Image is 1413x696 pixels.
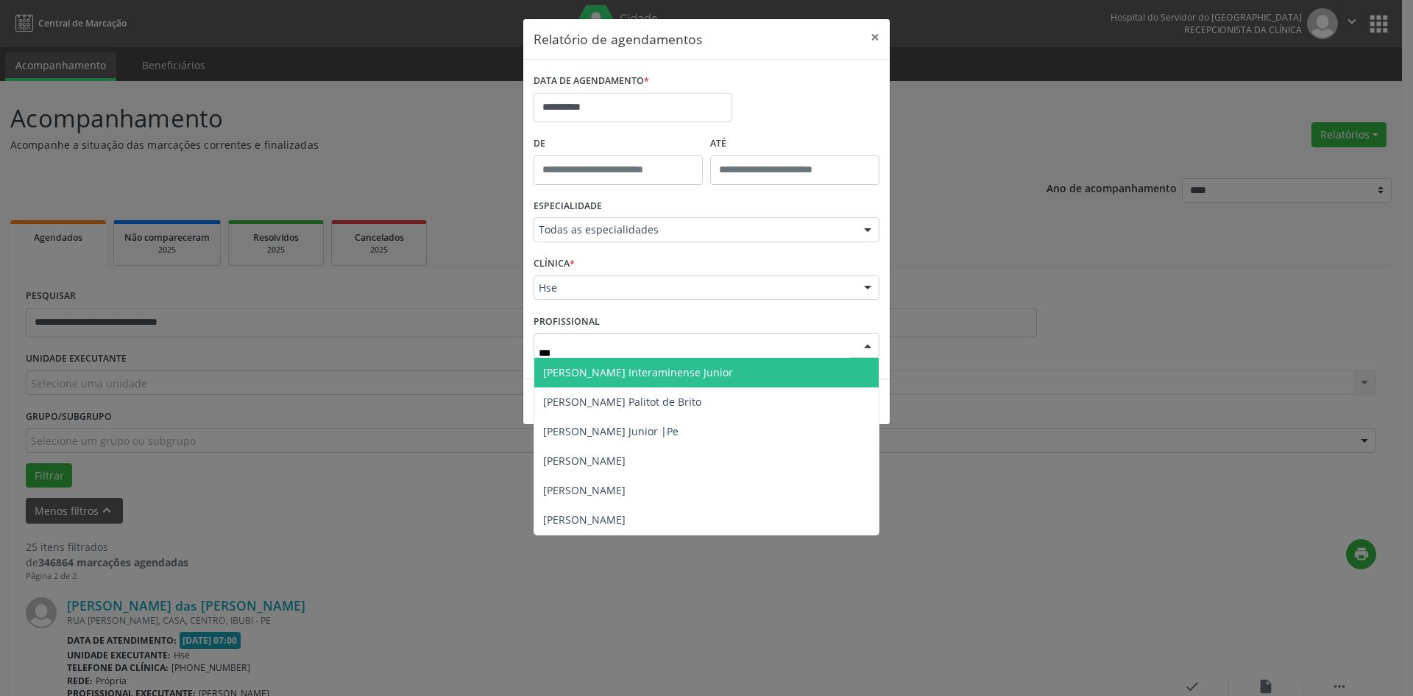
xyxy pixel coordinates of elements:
[543,365,733,379] span: [PERSON_NAME] Interaminense Junior
[534,253,575,275] label: CLÍNICA
[534,70,649,93] label: DATA DE AGENDAMENTO
[543,395,701,409] span: [PERSON_NAME] Palitot de Brito
[534,133,703,155] label: De
[860,19,890,55] button: Close
[539,222,849,237] span: Todas as especialidades
[543,513,626,527] span: [PERSON_NAME]
[710,133,879,155] label: ATÉ
[534,310,600,333] label: PROFISSIONAL
[534,29,702,49] h5: Relatório de agendamentos
[543,424,679,438] span: [PERSON_NAME] Junior |Pe
[534,195,602,218] label: ESPECIALIDADE
[543,454,626,468] span: [PERSON_NAME]
[543,483,626,497] span: [PERSON_NAME]
[539,281,849,295] span: Hse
